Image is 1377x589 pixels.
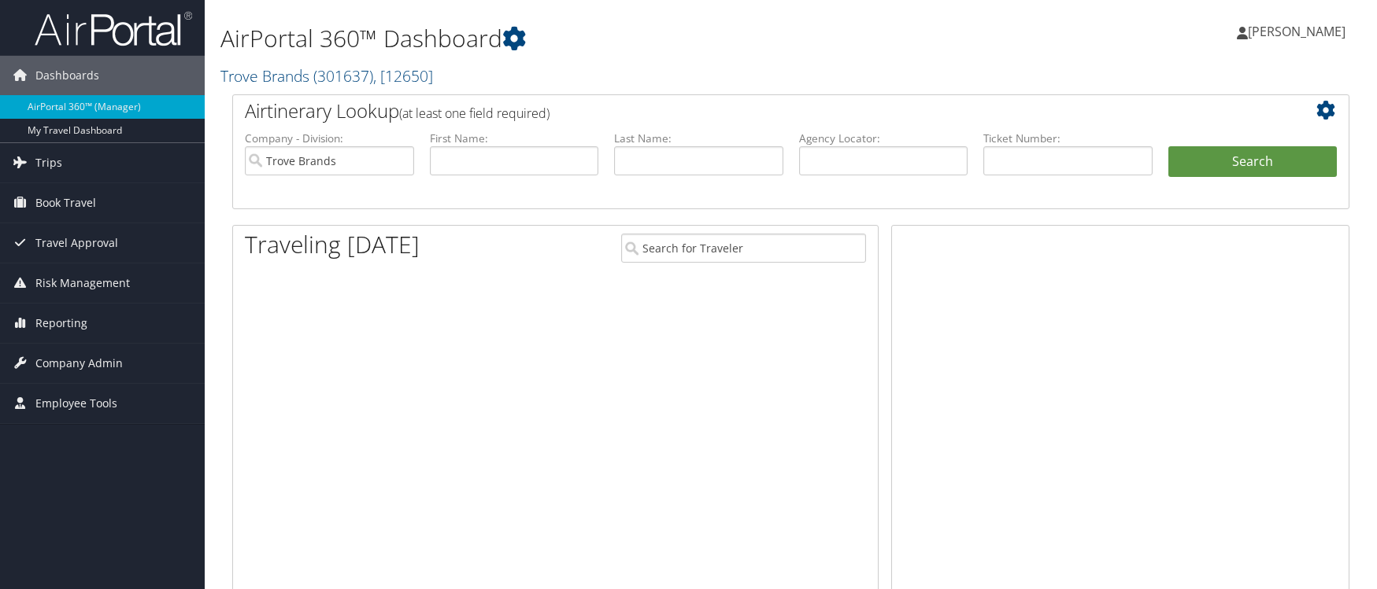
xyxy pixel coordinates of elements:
h1: Traveling [DATE] [245,228,420,261]
label: Company - Division: [245,131,414,146]
input: Search for Traveler [621,234,866,263]
span: ( 301637 ) [313,65,373,87]
span: Reporting [35,304,87,343]
span: [PERSON_NAME] [1248,23,1346,40]
img: airportal-logo.png [35,10,192,47]
span: Travel Approval [35,223,118,263]
span: (at least one field required) [399,105,550,122]
span: , [ 12650 ] [373,65,433,87]
span: Company Admin [35,344,123,383]
label: First Name: [430,131,599,146]
a: Trove Brands [220,65,433,87]
label: Ticket Number: [983,131,1153,146]
h2: Airtinerary Lookup [245,98,1244,124]
span: Employee Tools [35,384,117,423]
span: Risk Management [35,263,130,303]
span: Dashboards [35,56,99,95]
label: Last Name: [614,131,783,146]
span: Book Travel [35,183,96,223]
button: Search [1168,146,1338,178]
label: Agency Locator: [799,131,968,146]
h1: AirPortal 360™ Dashboard [220,22,981,55]
a: [PERSON_NAME] [1237,8,1361,55]
span: Trips [35,143,62,182]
